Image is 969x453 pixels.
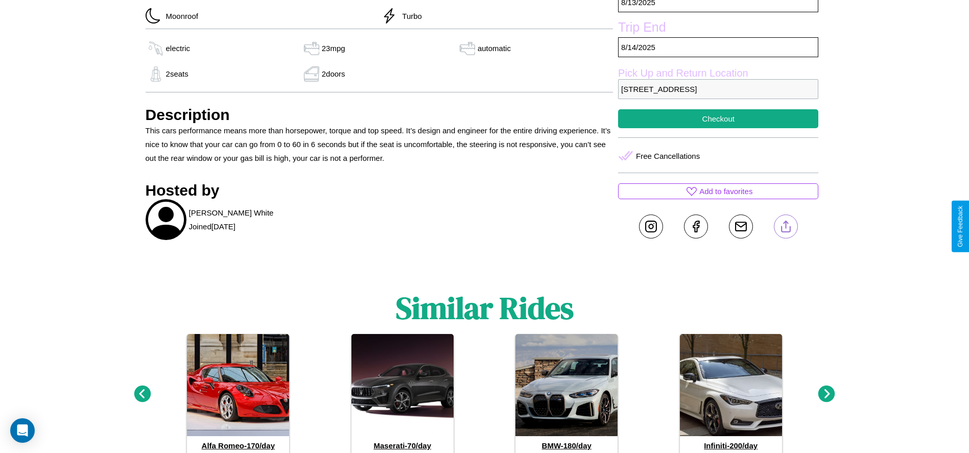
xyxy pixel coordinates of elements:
[161,9,198,23] p: Moonroof
[146,106,613,124] h3: Description
[457,41,478,56] img: gas
[618,20,818,37] label: Trip End
[189,206,274,220] p: [PERSON_NAME] White
[397,9,422,23] p: Turbo
[301,41,322,56] img: gas
[396,287,574,329] h1: Similar Rides
[322,41,345,55] p: 23 mpg
[618,37,818,57] p: 8 / 14 / 2025
[636,149,700,163] p: Free Cancellations
[478,41,511,55] p: automatic
[166,67,188,81] p: 2 seats
[146,41,166,56] img: gas
[189,220,235,233] p: Joined [DATE]
[146,124,613,165] p: This cars performance means more than horsepower, torque and top speed. It’s design and engineer ...
[10,418,35,443] div: Open Intercom Messenger
[146,182,613,199] h3: Hosted by
[618,67,818,79] label: Pick Up and Return Location
[301,66,322,82] img: gas
[957,206,964,247] div: Give Feedback
[618,79,818,99] p: [STREET_ADDRESS]
[146,66,166,82] img: gas
[699,184,752,198] p: Add to favorites
[322,67,345,81] p: 2 doors
[618,109,818,128] button: Checkout
[618,183,818,199] button: Add to favorites
[166,41,191,55] p: electric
